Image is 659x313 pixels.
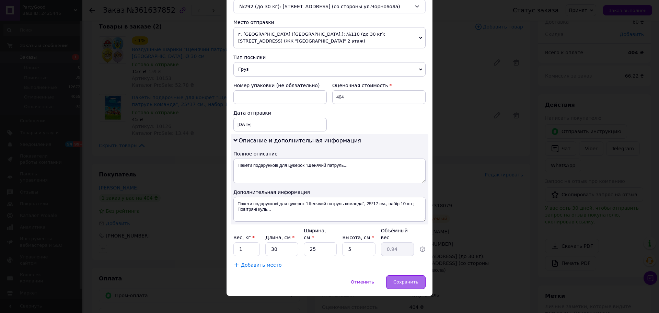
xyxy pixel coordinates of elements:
[233,20,274,25] span: Место отправки
[393,279,418,285] span: Сохранить
[233,109,327,116] div: Дата отправки
[265,235,294,240] label: Длина, см
[233,197,426,222] textarea: Пакети подарункові для цукерок "Щенячий патруль команда", 25*17 см., набір 10 шт; Повітряні куль...
[351,279,374,285] span: Отменить
[233,150,426,157] div: Полное описание
[342,235,374,240] label: Высота, см
[304,228,326,240] label: Ширина, см
[233,27,426,48] span: г. [GEOGRAPHIC_DATA] ([GEOGRAPHIC_DATA].): №110 (до 30 кг): [STREET_ADDRESS] (ЖК "[GEOGRAPHIC_DAT...
[381,227,414,241] div: Объёмный вес
[233,159,426,183] textarea: Пакети подарункові для цукерок "Щенячий патруль...
[241,262,282,268] span: Добавить место
[233,235,255,240] label: Вес, кг
[233,82,327,89] div: Номер упаковки (не обязательно)
[332,82,426,89] div: Оценочная стоимость
[233,55,266,60] span: Тип посылки
[233,189,426,196] div: Дополнительная информация
[233,62,426,77] span: Груз
[239,137,361,144] span: Описание и дополнительная информация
